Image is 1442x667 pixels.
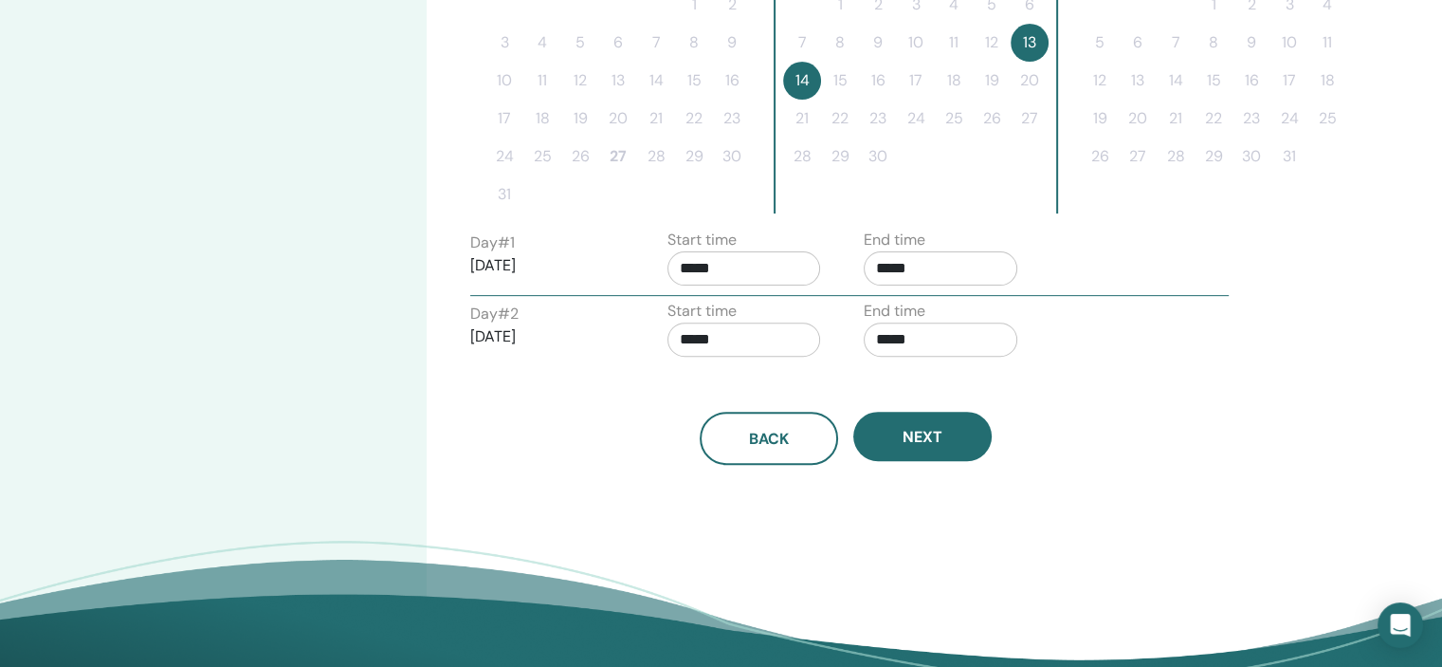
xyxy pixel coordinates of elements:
[1157,100,1195,138] button: 21
[859,24,897,62] button: 9
[485,138,523,176] button: 24
[561,24,599,62] button: 5
[485,24,523,62] button: 3
[1157,62,1195,100] button: 14
[864,300,925,323] label: End time
[859,138,897,176] button: 30
[1195,62,1232,100] button: 15
[667,229,737,251] label: Start time
[897,100,935,138] button: 24
[1011,100,1049,138] button: 27
[864,229,925,251] label: End time
[935,62,973,100] button: 18
[783,24,821,62] button: 7
[637,138,675,176] button: 28
[713,62,751,100] button: 16
[853,412,992,461] button: Next
[675,62,713,100] button: 15
[675,138,713,176] button: 29
[1308,62,1346,100] button: 18
[700,412,838,465] button: Back
[1157,138,1195,176] button: 28
[637,100,675,138] button: 21
[1081,24,1119,62] button: 5
[1011,62,1049,100] button: 20
[667,300,737,323] label: Start time
[470,254,624,277] p: [DATE]
[1232,24,1270,62] button: 9
[821,138,859,176] button: 29
[1011,24,1049,62] button: 13
[973,62,1011,100] button: 19
[821,62,859,100] button: 15
[1232,62,1270,100] button: 16
[973,100,1011,138] button: 26
[859,62,897,100] button: 16
[561,62,599,100] button: 12
[749,429,789,449] span: Back
[1270,100,1308,138] button: 24
[1081,62,1119,100] button: 12
[1195,24,1232,62] button: 8
[1270,24,1308,62] button: 10
[599,100,637,138] button: 20
[523,24,561,62] button: 4
[903,427,942,447] span: Next
[561,100,599,138] button: 19
[523,62,561,100] button: 11
[1308,24,1346,62] button: 11
[1119,62,1157,100] button: 13
[1195,138,1232,176] button: 29
[935,100,973,138] button: 25
[935,24,973,62] button: 11
[599,62,637,100] button: 13
[713,24,751,62] button: 9
[675,24,713,62] button: 8
[1270,138,1308,176] button: 31
[897,62,935,100] button: 17
[1119,24,1157,62] button: 6
[1308,100,1346,138] button: 25
[637,62,675,100] button: 14
[973,24,1011,62] button: 12
[713,100,751,138] button: 23
[599,138,637,176] button: 27
[1195,100,1232,138] button: 22
[1081,100,1119,138] button: 19
[637,24,675,62] button: 7
[783,100,821,138] button: 21
[821,24,859,62] button: 8
[485,62,523,100] button: 10
[1232,138,1270,176] button: 30
[1270,62,1308,100] button: 17
[783,138,821,176] button: 28
[599,24,637,62] button: 6
[821,100,859,138] button: 22
[1119,100,1157,138] button: 20
[470,325,624,348] p: [DATE]
[897,24,935,62] button: 10
[1081,138,1119,176] button: 26
[1157,24,1195,62] button: 7
[859,100,897,138] button: 23
[1119,138,1157,176] button: 27
[675,100,713,138] button: 22
[485,100,523,138] button: 17
[713,138,751,176] button: 30
[561,138,599,176] button: 26
[1232,100,1270,138] button: 23
[523,100,561,138] button: 18
[485,176,523,213] button: 31
[470,303,519,325] label: Day # 2
[470,232,515,254] label: Day # 1
[523,138,561,176] button: 25
[783,62,821,100] button: 14
[1378,602,1423,648] div: Open Intercom Messenger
